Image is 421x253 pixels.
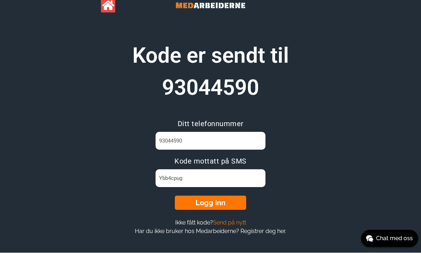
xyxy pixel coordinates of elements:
span: Ditt telefonnummer [178,120,244,128]
span: Chat med oss [376,234,413,243]
span: Kode mottatt på SMS [174,157,247,166]
button: Chat med oss [361,230,418,247]
button: Logg inn [175,196,246,210]
button: Har du ikke bruker hos Medarbeiderne? Registrer deg her. [133,228,288,235]
h1: Kode er sendt til 93044590 [121,40,300,104]
button: Ikke fått kode?Send på nytt [173,219,248,227]
span: Send på nytt [213,220,246,226]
